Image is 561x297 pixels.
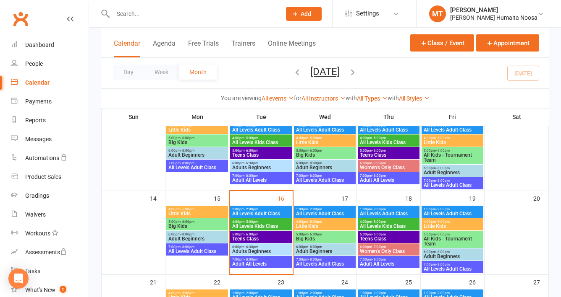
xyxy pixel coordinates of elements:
span: - 6:00pm [244,232,258,236]
div: 18 [405,191,420,205]
span: 7:00pm [423,263,482,266]
th: Mon [165,108,229,126]
button: Month [179,65,217,80]
th: Sat [485,108,549,126]
span: All Levels Adult Class [359,211,418,216]
div: 27 [533,275,548,289]
a: Dashboard [11,36,89,54]
span: 4:00pm [296,136,354,140]
span: - 8:00pm [436,263,450,266]
span: 4:00pm [232,136,290,140]
a: Reports [11,111,89,130]
span: 6:00pm [423,250,482,254]
span: - 8:00pm [308,174,322,178]
span: Women's Only Class [359,165,418,170]
button: Calendar [114,39,140,57]
span: 1:00pm [296,291,354,295]
span: - 8:00pm [181,149,194,152]
div: 17 [341,191,357,205]
span: 6:00pm [359,161,418,165]
span: 5:00pm [423,149,482,152]
span: Adult All Levels [359,178,418,183]
span: - 2:00pm [372,291,386,295]
span: Big Kids [296,152,354,158]
div: Assessments [25,249,67,256]
a: Product Sales [11,168,89,186]
span: - 8:00pm [372,258,386,261]
span: - 2:00pm [308,291,322,295]
a: Payments [11,92,89,111]
a: Workouts [11,224,89,243]
div: People [25,60,43,67]
span: Big Kids [168,140,226,145]
span: - 8:00pm [181,245,194,249]
span: - 6:00pm [308,149,322,152]
button: Appointment [476,34,539,52]
span: - 5:00pm [181,291,194,295]
span: - 8:00pm [244,258,258,261]
span: All Levels Adult Class [296,211,354,216]
span: Adult Beginners [168,236,226,241]
span: 5:00pm [168,136,226,140]
span: - 2:00pm [436,291,450,295]
th: Tue [229,108,293,126]
a: People [11,54,89,73]
span: Big Kids [168,224,226,229]
div: Reports [25,117,46,124]
span: Adult Beginners [168,152,226,158]
th: Sun [102,108,165,126]
span: Add [301,10,311,17]
span: Settings [356,4,379,23]
span: - 6:30pm [244,245,258,249]
span: - 5:00pm [308,136,322,140]
span: Little Kids [423,140,482,145]
span: All Levels Kids Class [232,140,290,145]
div: 14 [150,191,165,205]
div: Automations [25,155,59,161]
span: - 2:00pm [372,207,386,211]
button: Online Meetings [268,39,316,57]
span: - 5:00pm [372,136,386,140]
span: 1:00pm [423,291,482,295]
span: 7:00pm [359,258,418,261]
span: - 6:00pm [181,136,194,140]
span: - 8:00pm [308,258,322,261]
div: 22 [214,275,229,289]
span: All Levels Adult Class [359,127,418,132]
div: 23 [278,275,293,289]
span: 6:00pm [296,245,354,249]
span: Adult Beginners [423,170,482,175]
div: Product Sales [25,173,61,180]
strong: with [346,95,357,101]
span: 5:00pm [296,232,354,236]
span: Adult All Levels [232,261,290,266]
div: Open Intercom Messenger [8,269,29,289]
span: 5:00pm [232,232,290,236]
span: - 6:00pm [436,232,450,236]
div: Dashboard [25,41,54,48]
div: 25 [405,275,420,289]
a: Messages [11,130,89,149]
span: Teens Class [232,236,290,241]
span: - 5:00pm [308,220,322,224]
div: 16 [278,191,293,205]
span: 4:00pm [359,136,418,140]
div: MT [429,5,446,22]
span: - 8:00pm [181,161,194,165]
strong: You are viewing [221,95,262,101]
span: - 5:00pm [181,207,194,211]
span: All Levels Adult Class [168,165,226,170]
span: All Levels Adult Class [168,249,226,254]
div: Tasks [25,268,40,274]
button: Free Trials [188,39,219,57]
span: All Levels Adult Class [296,127,354,132]
div: Calendar [25,79,50,86]
span: All Levels Adult Class [296,178,354,183]
strong: for [294,95,301,101]
span: - 5:00pm [372,220,386,224]
span: 1:00pm [423,207,482,211]
span: 6:00pm [168,149,226,152]
span: 6:00pm [168,232,226,236]
span: - 6:00pm [372,149,386,152]
span: All Levels Kids Class [232,224,290,229]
